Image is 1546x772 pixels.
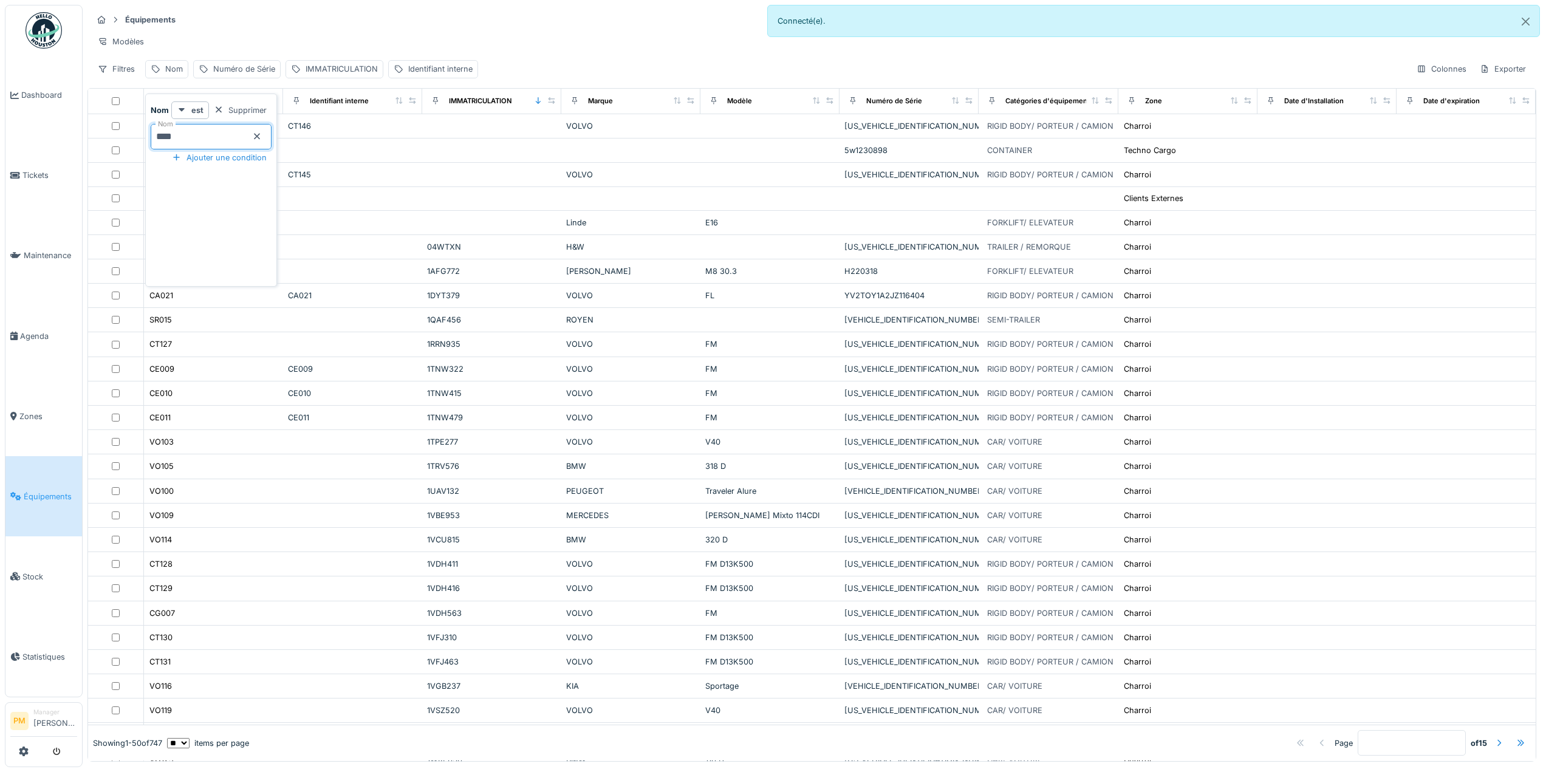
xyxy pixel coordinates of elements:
div: VOLVO [566,338,696,350]
div: Charroi [1124,582,1151,594]
div: VOLVO [566,705,696,716]
div: Charroi [1124,120,1151,132]
div: [US_VEHICLE_IDENTIFICATION_NUMBER] [844,412,974,423]
div: Nom [165,63,183,75]
div: Linde [566,217,696,228]
div: CE010 [288,388,417,399]
span: Agenda [20,330,77,342]
div: RIGID BODY/ PORTEUR / CAMION [987,656,1113,668]
div: FM D13K500 [705,582,835,594]
div: Charroi [1124,436,1151,448]
span: Statistiques [22,651,77,663]
div: 320 D [705,534,835,545]
div: items per page [167,737,249,749]
div: 1VGB237 [427,680,556,692]
div: Modèles [92,33,149,50]
div: 1TNW479 [427,412,556,423]
strong: Équipements [120,14,180,26]
div: [VEHICLE_IDENTIFICATION_NUMBER] [844,314,974,326]
div: FM D13K500 [705,656,835,668]
div: RIGID BODY/ PORTEUR / CAMION [987,412,1113,423]
div: VOLVO [566,120,696,132]
div: Charroi [1124,314,1151,326]
div: FORKLIFT/ ELEVATEUR [987,265,1073,277]
div: [US_VEHICLE_IDENTIFICATION_NUMBER] [844,338,974,350]
div: [PERSON_NAME] [566,265,696,277]
div: Modèle [727,96,752,106]
div: VOLVO [566,412,696,423]
div: CT130 [149,632,173,643]
div: Techno Cargo [1124,145,1176,156]
div: VOLVO [566,607,696,619]
div: Charroi [1124,558,1151,570]
div: 5w1230898 [844,145,974,156]
div: Clients Externes [1124,193,1183,204]
div: BMW [566,534,696,545]
div: 1TNW415 [427,388,556,399]
div: CE010 [149,388,173,399]
div: Charroi [1124,217,1151,228]
div: H220318 [844,265,974,277]
div: 1RRN935 [427,338,556,350]
div: 1VCU815 [427,534,556,545]
div: Charroi [1124,338,1151,350]
div: Numéro de Série [213,63,275,75]
div: CT145 [288,169,417,180]
div: 1VFJ463 [427,656,556,668]
div: MERCEDES [566,510,696,521]
div: CAR/ VOITURE [987,705,1042,716]
div: 1QAF456 [427,314,556,326]
div: 1TPE277 [427,436,556,448]
div: Charroi [1124,241,1151,253]
div: CE011 [149,412,171,423]
div: RIGID BODY/ PORTEUR / CAMION [987,632,1113,643]
div: Charroi [1124,607,1151,619]
div: 318 D [705,460,835,472]
div: CT146 [288,120,417,132]
div: FM [705,338,835,350]
div: KIA [566,680,696,692]
div: Charroi [1124,265,1151,277]
div: Date d'expiration [1423,96,1480,106]
div: SR015 [149,314,172,326]
span: Zones [19,411,77,422]
span: Stock [22,571,77,582]
div: SEMI-TRAILER [987,314,1040,326]
div: CA021 [288,290,417,301]
div: VO109 [149,510,174,521]
div: RIGID BODY/ PORTEUR / CAMION [987,607,1113,619]
div: IMMATRICULATION [306,63,378,75]
div: Numéro de Série [866,96,922,106]
div: [US_VEHICLE_IDENTIFICATION_NUMBER] [844,632,974,643]
div: RIGID BODY/ PORTEUR / CAMION [987,120,1113,132]
div: VOLVO [566,290,696,301]
div: CAR/ VOITURE [987,510,1042,521]
div: 1TNW322 [427,363,556,375]
label: Nom [156,119,176,129]
div: [PERSON_NAME] Mixto 114CDI [705,510,835,521]
div: [US_VEHICLE_IDENTIFICATION_NUMBER] [844,460,974,472]
div: Catégories d'équipement [1005,96,1090,106]
div: IMMATRICULATION [449,96,512,106]
div: VOLVO [566,656,696,668]
div: CAR/ VOITURE [987,460,1042,472]
div: VOLVO [566,436,696,448]
div: [US_VEHICLE_IDENTIFICATION_NUMBER] [844,705,974,716]
div: H&W [566,241,696,253]
div: FM [705,607,835,619]
div: [US_VEHICLE_IDENTIFICATION_NUMBER] [844,436,974,448]
div: Ajouter une condition [167,149,272,166]
div: Filtres [92,60,140,78]
div: CE009 [149,363,174,375]
div: CT131 [149,656,171,668]
div: Identifiant interne [310,96,369,106]
div: [US_VEHICLE_IDENTIFICATION_NUMBER] [844,241,974,253]
div: Charroi [1124,705,1151,716]
img: Badge_color-CXgf-gQk.svg [26,12,62,49]
div: VO114 [149,534,172,545]
div: VOLVO [566,582,696,594]
div: 1TRV576 [427,460,556,472]
div: VO116 [149,680,172,692]
div: Zone [1145,96,1162,106]
div: Manager [33,708,77,717]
